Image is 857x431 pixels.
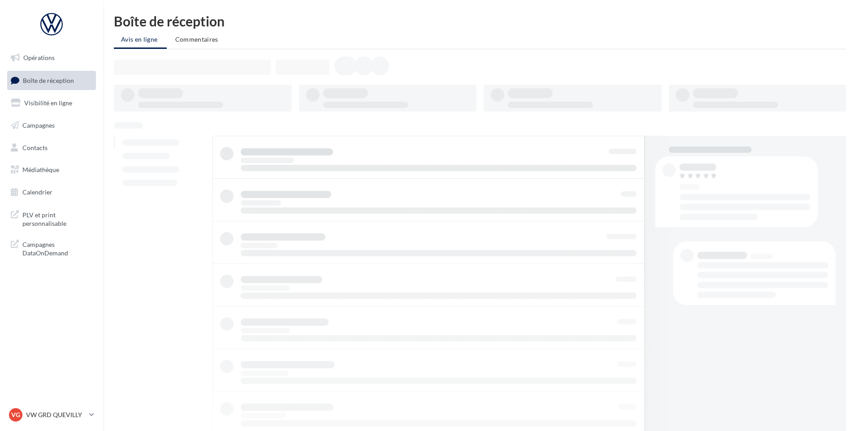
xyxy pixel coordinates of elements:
[22,166,59,173] span: Médiathèque
[5,235,98,261] a: Campagnes DataOnDemand
[22,238,92,258] span: Campagnes DataOnDemand
[5,48,98,67] a: Opérations
[26,410,86,419] p: VW GRD QUEVILLY
[175,35,218,43] span: Commentaires
[5,71,98,90] a: Boîte de réception
[22,121,55,129] span: Campagnes
[114,14,846,28] div: Boîte de réception
[24,99,72,107] span: Visibilité en ligne
[5,116,98,135] a: Campagnes
[23,76,74,84] span: Boîte de réception
[23,54,55,61] span: Opérations
[5,183,98,202] a: Calendrier
[22,209,92,228] span: PLV et print personnalisable
[7,406,96,423] a: VG VW GRD QUEVILLY
[5,138,98,157] a: Contacts
[5,205,98,232] a: PLV et print personnalisable
[5,160,98,179] a: Médiathèque
[22,188,52,196] span: Calendrier
[22,143,48,151] span: Contacts
[11,410,20,419] span: VG
[5,94,98,112] a: Visibilité en ligne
